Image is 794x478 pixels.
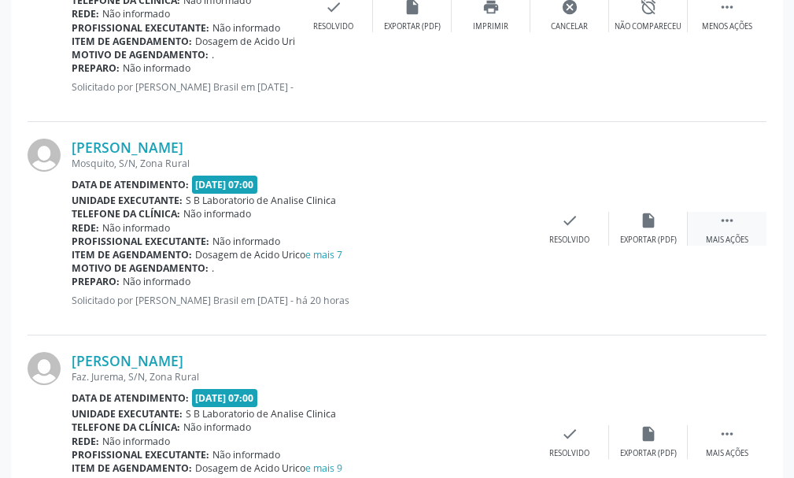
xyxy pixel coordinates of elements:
span: Não informado [212,21,280,35]
span: Dosagem de Acido Urico [195,35,348,48]
p: Solicitado por [PERSON_NAME] Brasil em [DATE] - há 20 horas [72,80,294,94]
a: e mais 7 [305,248,342,261]
div: Faz. Jurema, S/N, Zona Rural [72,370,530,384]
span: Dosagem de Acido Urico [195,461,342,475]
b: Rede: [72,7,99,20]
b: Profissional executante: [72,21,209,35]
div: Resolvido [313,21,353,32]
span: Não informado [212,448,280,461]
span: Não informado [123,275,190,288]
span: S B Laboratorio de Analise Clinica [186,194,336,207]
b: Profissional executante: [72,235,209,248]
div: Mais ações [706,448,748,459]
div: Mais ações [706,235,748,246]
div: Cancelar [551,21,588,32]
i:  [718,425,736,443]
span: Não informado [183,207,251,220]
span: Não informado [102,435,170,448]
i: check [561,212,578,229]
span: . [212,48,214,61]
img: img [28,352,61,385]
b: Unidade executante: [72,194,183,207]
div: Exportar (PDF) [384,21,441,32]
a: e mais 9 [305,461,342,475]
span: [DATE] 07:00 [192,389,258,407]
i: check [561,425,578,443]
b: Profissional executante: [72,448,209,461]
img: img [28,139,61,172]
b: Data de atendimento: [72,391,189,405]
p: Solicitado por [PERSON_NAME] Brasil em [DATE] - há 20 horas [72,294,530,307]
b: Unidade executante: [72,407,183,421]
span: Não informado [212,235,280,248]
b: Rede: [72,435,99,448]
b: Rede: [72,221,99,235]
div: Exportar (PDF) [620,448,677,459]
b: Item de agendamento: [72,461,192,475]
b: Telefone da clínica: [72,207,180,220]
b: Motivo de agendamento: [72,261,209,275]
b: Item de agendamento: [72,35,192,48]
div: Resolvido [549,448,589,459]
i:  [718,212,736,229]
i: insert_drive_file [640,212,657,229]
b: Motivo de agendamento: [72,48,209,61]
div: Não compareceu [615,21,681,32]
div: Menos ações [702,21,752,32]
div: Imprimir [473,21,508,32]
span: [DATE] 07:00 [192,176,258,194]
a: [PERSON_NAME] [72,352,183,369]
span: Não informado [123,61,190,75]
i: insert_drive_file [640,425,657,443]
b: Item de agendamento: [72,248,192,261]
div: Resolvido [549,235,589,246]
div: Exportar (PDF) [620,235,677,246]
span: . [212,261,214,275]
span: Não informado [102,7,170,20]
b: Preparo: [72,61,120,75]
span: Não informado [102,221,170,235]
b: Preparo: [72,275,120,288]
span: Dosagem de Acido Urico [195,248,342,261]
span: Não informado [183,421,251,434]
div: Mosquito, S/N, Zona Rural [72,157,530,170]
a: [PERSON_NAME] [72,139,183,156]
b: Telefone da clínica: [72,421,180,434]
b: Data de atendimento: [72,178,189,191]
span: S B Laboratorio de Analise Clinica [186,407,336,421]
